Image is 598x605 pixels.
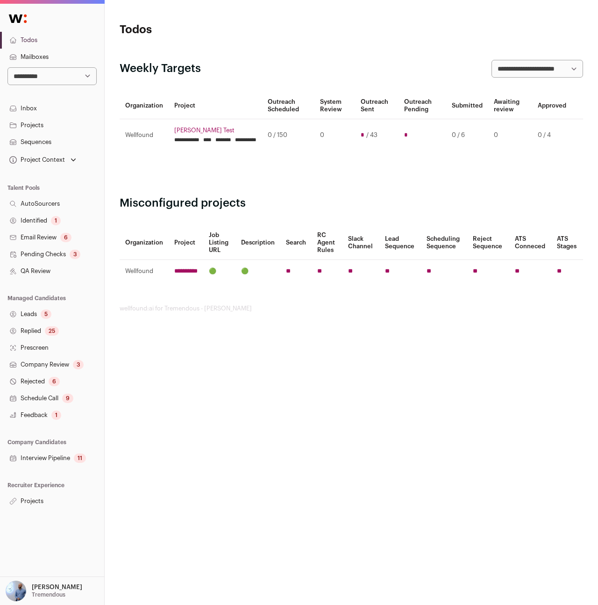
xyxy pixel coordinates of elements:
[203,226,235,260] th: Job Listing URL
[342,226,379,260] th: Slack Channel
[70,250,80,259] div: 3
[312,226,342,260] th: RC Agent Rules
[51,411,61,420] div: 1
[32,583,82,591] p: [PERSON_NAME]
[120,196,583,211] h2: Misconfigured projects
[73,360,84,369] div: 3
[60,233,71,242] div: 6
[120,22,274,37] h1: Todos
[399,93,446,119] th: Outreach Pending
[235,260,280,283] td: 🟢
[379,226,421,260] th: Lead Sequence
[6,581,26,601] img: 97332-medium_jpg
[4,581,84,601] button: Open dropdown
[41,310,51,319] div: 5
[446,93,488,119] th: Submitted
[32,591,65,598] p: Tremendous
[532,93,572,119] th: Approved
[355,93,399,119] th: Outreach Sent
[51,216,61,225] div: 1
[551,226,583,260] th: ATS Stages
[169,226,203,260] th: Project
[49,377,60,386] div: 6
[174,127,256,134] a: [PERSON_NAME] Test
[62,394,73,403] div: 9
[120,119,169,151] td: Wellfound
[366,131,377,139] span: / 43
[7,156,65,164] div: Project Context
[262,93,314,119] th: Outreach Scheduled
[532,119,572,151] td: 0 / 4
[421,226,467,260] th: Scheduling Sequence
[235,226,280,260] th: Description
[169,93,262,119] th: Project
[120,93,169,119] th: Organization
[120,260,169,283] td: Wellfound
[203,260,235,283] td: 🟢
[509,226,552,260] th: ATS Conneced
[74,454,86,463] div: 11
[262,119,314,151] td: 0 / 150
[280,226,312,260] th: Search
[7,153,78,166] button: Open dropdown
[120,226,169,260] th: Organization
[120,305,583,312] footer: wellfound:ai for Tremendous - [PERSON_NAME]
[314,93,355,119] th: System Review
[4,9,32,28] img: Wellfound
[467,226,509,260] th: Reject Sequence
[446,119,488,151] td: 0 / 6
[488,93,532,119] th: Awaiting review
[120,61,201,76] h2: Weekly Targets
[45,326,59,336] div: 25
[314,119,355,151] td: 0
[488,119,532,151] td: 0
